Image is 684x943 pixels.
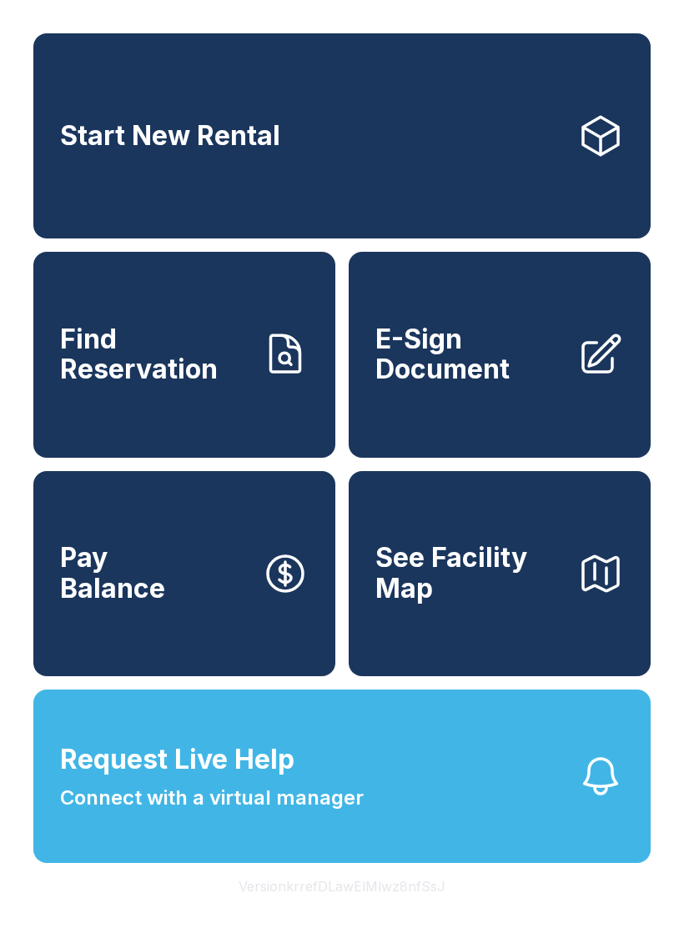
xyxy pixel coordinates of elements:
span: Request Live Help [60,740,294,780]
a: Find Reservation [33,252,335,457]
span: E-Sign Document [375,324,564,385]
button: Request Live HelpConnect with a virtual manager [33,690,651,863]
span: Pay Balance [60,543,165,604]
span: Connect with a virtual manager [60,783,364,813]
span: Start New Rental [60,121,280,152]
button: VersionkrrefDLawElMlwz8nfSsJ [225,863,459,910]
span: See Facility Map [375,543,564,604]
a: Start New Rental [33,33,651,238]
a: E-Sign Document [349,252,651,457]
button: PayBalance [33,471,335,676]
button: See Facility Map [349,471,651,676]
span: Find Reservation [60,324,249,385]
